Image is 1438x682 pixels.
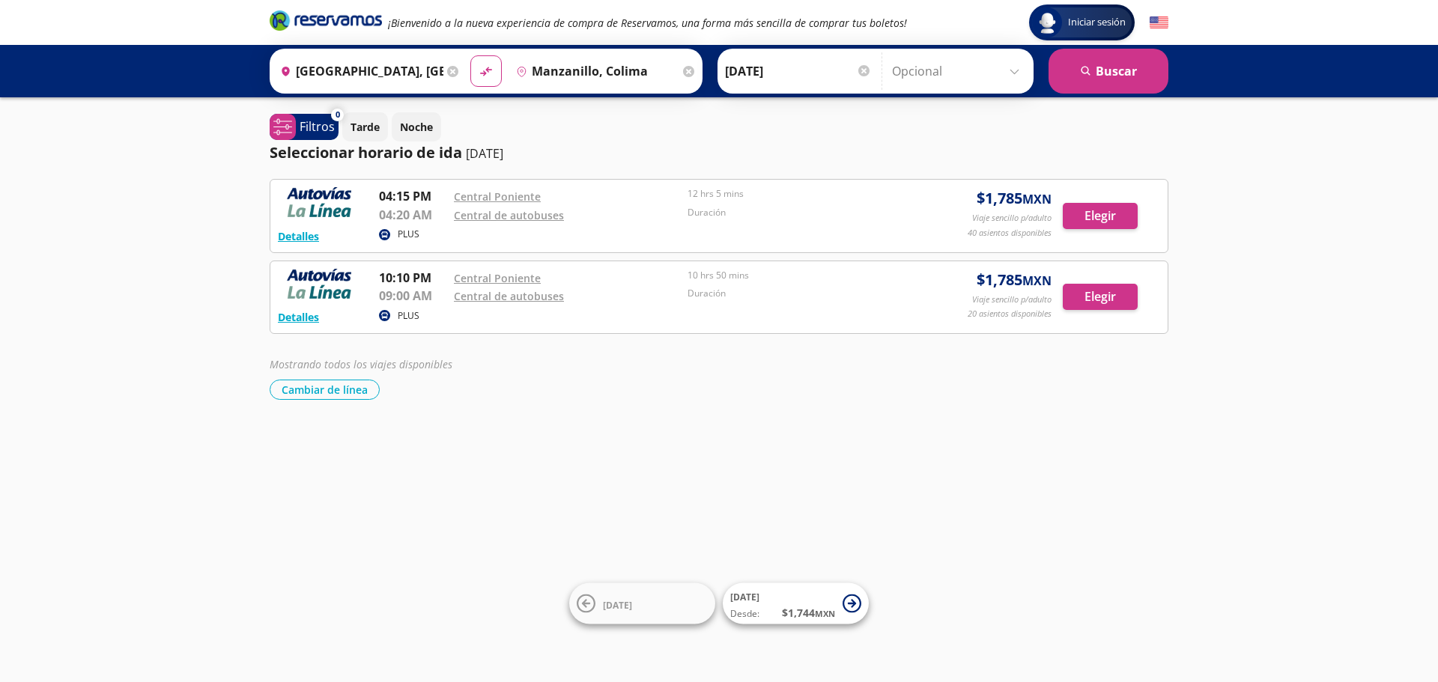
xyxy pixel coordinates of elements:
[1063,284,1138,310] button: Elegir
[972,212,1052,225] p: Viaje sencillo p/adulto
[270,141,462,164] p: Seleccionar horario de ida
[379,269,446,287] p: 10:10 PM
[278,228,319,244] button: Detalles
[454,289,564,303] a: Central de autobuses
[400,119,433,135] p: Noche
[379,187,446,205] p: 04:15 PM
[300,118,335,136] p: Filtros
[730,591,759,603] span: [DATE]
[977,269,1052,291] span: $ 1,785
[454,208,564,222] a: Central de autobuses
[815,608,835,619] small: MXN
[454,271,541,285] a: Central Poniente
[398,228,419,241] p: PLUS
[398,309,419,323] p: PLUS
[270,9,382,31] i: Brand Logo
[782,605,835,621] span: $ 1,744
[270,357,452,371] em: Mostrando todos los viajes disponibles
[388,16,907,30] em: ¡Bienvenido a la nueva experiencia de compra de Reservamos, una forma más sencilla de comprar tus...
[1049,49,1168,94] button: Buscar
[510,52,679,90] input: Buscar Destino
[723,583,869,624] button: [DATE]Desde:$1,744MXN
[466,144,503,162] p: [DATE]
[278,309,319,325] button: Detalles
[688,206,914,219] p: Duración
[392,112,441,141] button: Noche
[278,187,360,217] img: RESERVAMOS
[569,583,715,624] button: [DATE]
[1150,13,1168,32] button: English
[379,206,446,224] p: 04:20 AM
[274,52,443,90] input: Buscar Origen
[379,287,446,305] p: 09:00 AM
[688,187,914,201] p: 12 hrs 5 mins
[270,9,382,36] a: Brand Logo
[968,308,1052,320] p: 20 asientos disponibles
[730,607,759,621] span: Desde:
[270,380,380,400] button: Cambiar de línea
[968,227,1052,240] p: 40 asientos disponibles
[688,269,914,282] p: 10 hrs 50 mins
[1062,15,1132,30] span: Iniciar sesión
[351,119,380,135] p: Tarde
[454,189,541,204] a: Central Poniente
[1022,273,1052,289] small: MXN
[688,287,914,300] p: Duración
[336,109,340,121] span: 0
[1063,203,1138,229] button: Elegir
[972,293,1052,306] p: Viaje sencillo p/adulto
[892,52,1026,90] input: Opcional
[725,52,872,90] input: Elegir Fecha
[278,269,360,299] img: RESERVAMOS
[1022,191,1052,207] small: MXN
[977,187,1052,210] span: $ 1,785
[342,112,388,141] button: Tarde
[270,114,339,140] button: 0Filtros
[603,598,632,611] span: [DATE]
